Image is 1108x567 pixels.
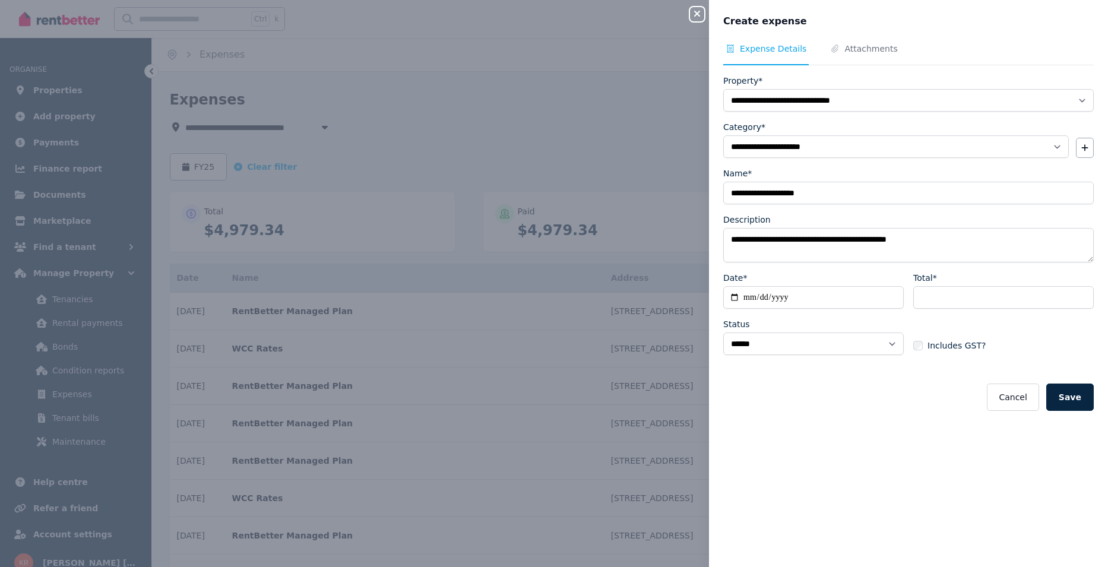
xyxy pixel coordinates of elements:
iframe: Intercom live chat [1068,527,1096,555]
span: Create expense [723,14,807,28]
label: Status [723,318,750,330]
input: Includes GST? [913,341,923,350]
nav: Tabs [723,43,1094,65]
label: Description [723,214,771,226]
button: Cancel [987,384,1039,411]
label: Name* [723,167,752,179]
label: Property* [723,75,762,87]
button: Save [1046,384,1094,411]
span: Includes GST? [927,340,986,351]
span: Expense Details [740,43,806,55]
label: Category* [723,121,765,133]
span: Attachments [844,43,897,55]
label: Total* [913,272,937,284]
label: Date* [723,272,747,284]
